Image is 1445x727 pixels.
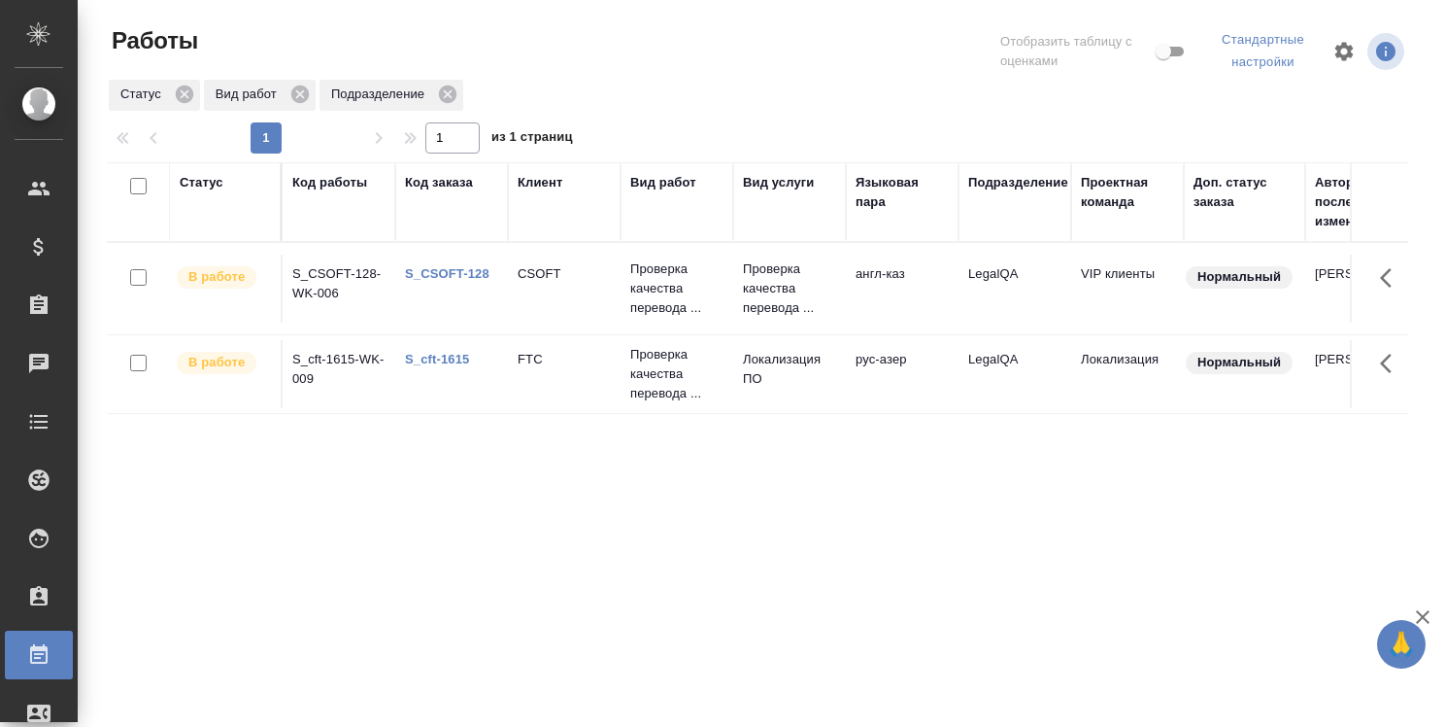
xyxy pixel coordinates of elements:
div: Статус [109,80,200,111]
p: FTC [518,350,611,369]
div: Проектная команда [1081,173,1174,212]
div: Статус [180,173,223,192]
p: Нормальный [1197,353,1281,372]
div: Языковая пара [856,173,949,212]
div: Исполнитель выполняет работу [175,264,271,291]
p: Вид работ [216,85,284,104]
div: Код работы [292,173,367,192]
td: [PERSON_NAME] [1305,255,1418,323]
td: Локализация [1071,340,1184,408]
td: LegalQA [958,340,1071,408]
p: CSOFT [518,264,611,284]
p: Проверка качества перевода ... [630,345,723,403]
div: Клиент [518,173,562,192]
p: Проверка качества перевода ... [630,260,723,318]
span: из 1 страниц [491,125,573,154]
td: англ-каз [846,255,958,323]
p: В работе [188,267,245,287]
div: Подразделение [319,80,463,111]
p: Нормальный [1197,267,1281,287]
div: Вид работ [204,80,316,111]
a: S_cft-1615 [405,352,469,366]
span: Посмотреть информацию [1367,33,1408,70]
td: рус-азер [846,340,958,408]
button: 🙏 [1377,620,1426,669]
span: Настроить таблицу [1321,28,1367,75]
div: Автор последнего изменения [1315,173,1408,231]
td: S_CSOFT-128-WK-006 [283,255,395,323]
span: Отобразить таблицу с оценками [1000,32,1152,71]
p: Проверка качества перевода ... [743,260,836,318]
div: Вид услуги [743,173,815,192]
p: Статус [120,85,168,104]
span: 🙏 [1385,624,1418,665]
a: S_CSOFT-128 [405,266,489,281]
span: Работы [107,25,198,56]
td: S_cft-1615-WK-009 [283,340,395,408]
p: Подразделение [331,85,431,104]
td: [PERSON_NAME] [1305,340,1418,408]
p: Локализация ПО [743,350,836,389]
p: В работе [188,353,245,372]
div: Код заказа [405,173,473,192]
div: Исполнитель выполняет работу [175,350,271,376]
button: Здесь прячутся важные кнопки [1368,255,1415,301]
div: Подразделение [968,173,1068,192]
div: split button [1205,25,1321,78]
div: Доп. статус заказа [1193,173,1295,212]
td: LegalQA [958,255,1071,323]
td: VIP клиенты [1071,255,1184,323]
div: Вид работ [630,173,696,192]
button: Здесь прячутся важные кнопки [1368,340,1415,387]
